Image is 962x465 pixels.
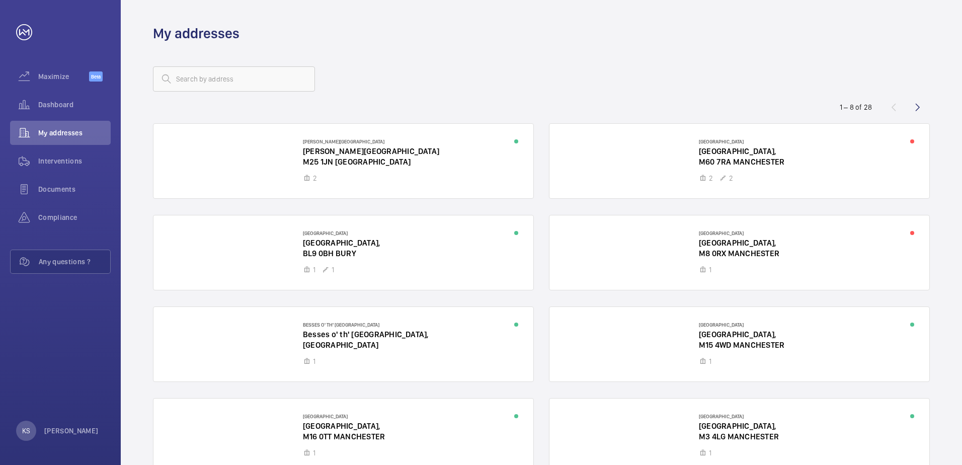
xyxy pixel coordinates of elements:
[153,24,239,43] h1: My addresses
[44,426,99,436] p: [PERSON_NAME]
[38,156,111,166] span: Interventions
[38,71,89,82] span: Maximize
[38,100,111,110] span: Dashboard
[38,128,111,138] span: My addresses
[840,102,872,112] div: 1 – 8 of 28
[38,184,111,194] span: Documents
[38,212,111,222] span: Compliance
[153,66,315,92] input: Search by address
[89,71,103,82] span: Beta
[39,257,110,267] span: Any questions ?
[22,426,30,436] p: KS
